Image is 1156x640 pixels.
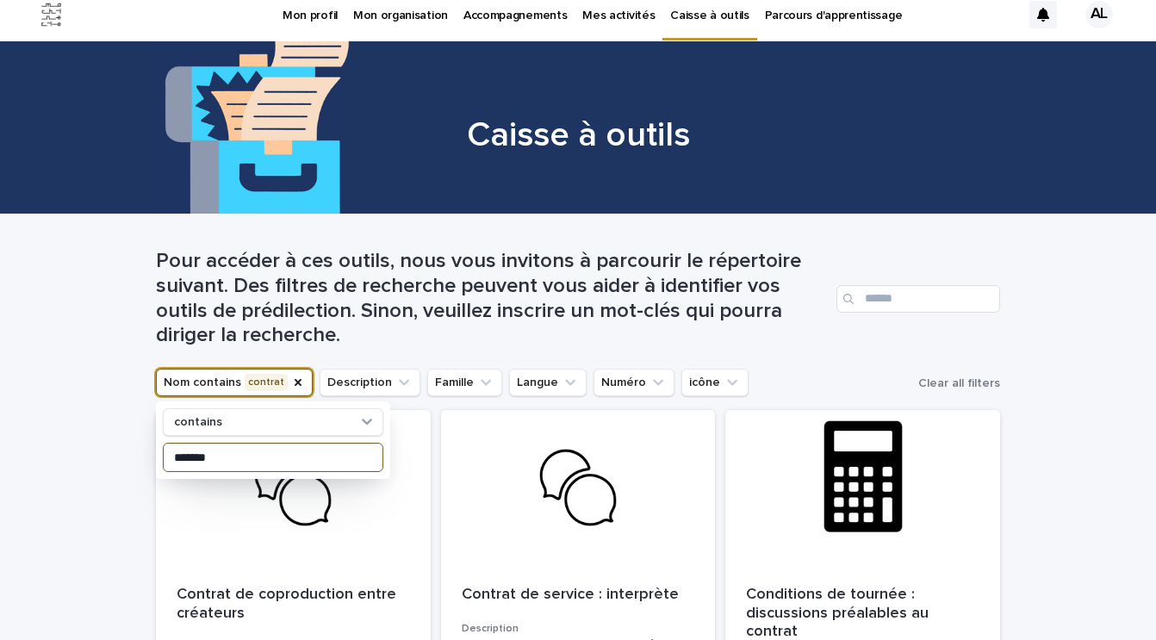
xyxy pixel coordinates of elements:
button: Langue [509,369,587,396]
button: Description [320,369,420,396]
button: Clear all filters [911,370,1000,396]
input: Search [836,285,1000,313]
h1: Caisse à outils [156,115,1000,156]
p: Contrat de service : interprète [462,586,695,605]
button: icône [681,369,749,396]
span: Clear all filters [918,377,1000,389]
h1: Pour accéder à ces outils, nous vous invitons à parcourir le répertoire suivant. Des filtres de r... [156,249,830,348]
h3: Description [462,622,695,636]
p: Contrat de coproduction entre créateurs [177,586,410,623]
button: Numéro [594,369,674,396]
button: Nom [156,369,313,396]
p: contains [174,415,222,430]
button: Famille [427,369,502,396]
div: AL [1085,1,1113,28]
